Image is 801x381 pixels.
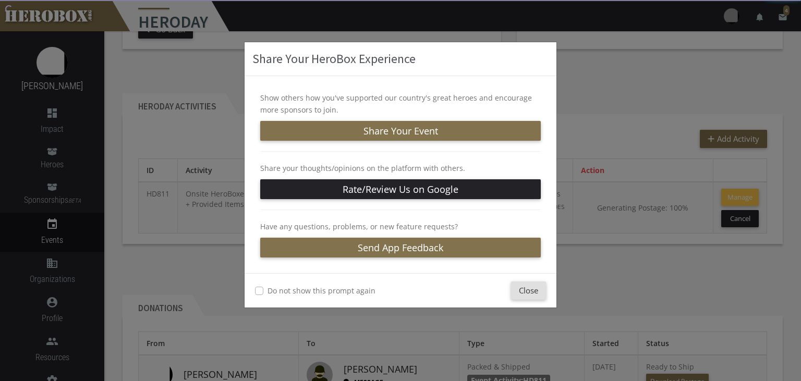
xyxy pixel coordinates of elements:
[511,281,546,300] button: Close
[260,162,541,174] p: Share your thoughts/opinions on the platform with others.
[260,238,541,257] a: Send App Feedback
[252,50,549,68] h3: Share Your HeroBox Experience
[260,179,541,199] a: Rate/Review Us on Google
[268,285,375,297] label: Do not show this prompt again
[260,92,541,116] p: Show others how you've supported our country's great heroes and encourage more sponsors to join.
[260,121,541,141] button: Share Your Event
[260,220,541,232] p: Have any questions, problems, or new feature requests?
